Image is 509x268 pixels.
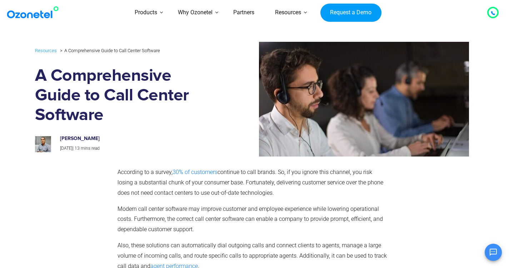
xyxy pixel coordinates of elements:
a: Request a Demo [320,4,381,22]
p: | [60,145,211,153]
li: A Comprehensive Guide to Call Center Software [58,46,160,55]
button: Open chat [485,244,502,261]
span: According to a survey, [118,169,173,175]
a: 30% of customers [173,169,218,175]
img: prashanth-kancherla_avatar-200x200.jpeg [35,136,51,152]
h1: A Comprehensive Guide to Call Center Software [35,66,218,125]
a: Resources [35,46,57,55]
h6: [PERSON_NAME] [60,136,211,142]
span: [DATE] [60,146,73,151]
span: continue to call brands. So, if you ignore this channel, you risk losing a substantial chunk of y... [118,169,383,196]
span: Modern call center software may improve customer and employee experience while lowering operation... [118,205,383,233]
span: 13 [75,146,80,151]
span: mins read [81,146,100,151]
